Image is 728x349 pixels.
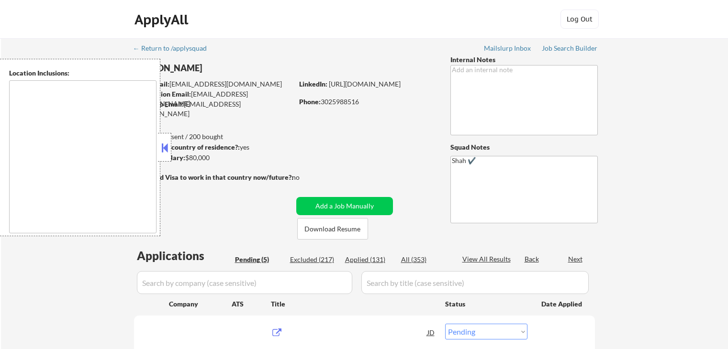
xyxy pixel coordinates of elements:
input: Search by company (case sensitive) [137,271,352,294]
div: Squad Notes [450,142,598,152]
button: Add a Job Manually [296,197,393,215]
button: Log Out [560,10,599,29]
strong: Will need Visa to work in that country now/future?: [134,173,293,181]
div: Company [169,299,232,309]
div: Pending (5) [235,255,283,264]
div: View All Results [462,254,514,264]
a: Mailslurp Inbox [484,44,532,54]
div: Title [271,299,436,309]
div: ATS [232,299,271,309]
div: no [292,173,319,182]
div: Internal Notes [450,55,598,65]
strong: Can work in country of residence?: [134,143,240,151]
a: [URL][DOMAIN_NAME] [329,80,401,88]
div: Next [568,254,583,264]
strong: LinkedIn: [299,80,327,88]
div: 131 sent / 200 bought [134,132,293,142]
input: Search by title (case sensitive) [361,271,589,294]
div: Status [445,295,527,312]
div: Applied (131) [345,255,393,264]
div: Mailslurp Inbox [484,45,532,52]
button: Download Resume [297,218,368,240]
div: yes [134,142,290,152]
div: 3025988516 [299,97,435,107]
div: Applications [137,250,232,262]
div: $80,000 [134,153,293,163]
div: ApplyAll [134,11,191,28]
div: [PERSON_NAME] [134,62,331,74]
div: Location Inclusions: [9,68,157,78]
strong: Phone: [299,98,321,106]
div: Excluded (217) [290,255,338,264]
div: [EMAIL_ADDRESS][DOMAIN_NAME] [134,89,293,108]
div: JD [426,324,436,341]
div: Back [525,254,540,264]
div: [EMAIL_ADDRESS][DOMAIN_NAME] [134,79,293,89]
div: ← Return to /applysquad [133,45,216,52]
div: All (353) [401,255,449,264]
a: ← Return to /applysquad [133,44,216,54]
div: Date Applied [541,299,583,309]
div: [EMAIL_ADDRESS][DOMAIN_NAME] [134,99,293,118]
div: Job Search Builder [542,45,598,52]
